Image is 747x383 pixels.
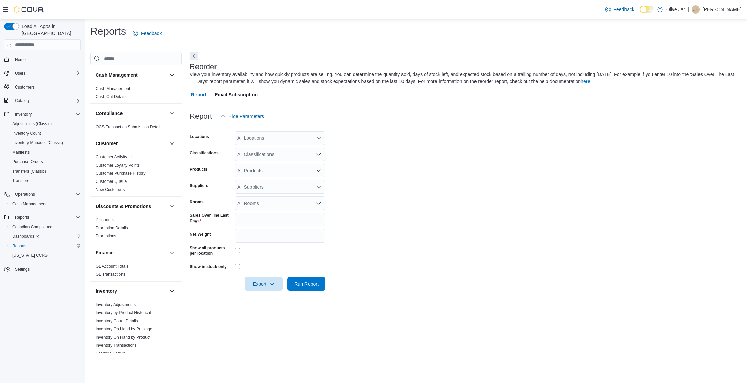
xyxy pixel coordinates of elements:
button: Adjustments (Classic) [7,119,83,129]
a: Inventory Manager (Classic) [10,139,66,147]
button: Discounts & Promotions [168,202,176,210]
label: Net Weight [190,232,211,237]
span: OCS Transaction Submission Details [96,124,163,130]
button: Transfers [7,176,83,186]
a: Inventory On Hand by Product [96,335,150,340]
a: Feedback [130,26,164,40]
span: Catalog [15,98,29,103]
h3: Customer [96,140,118,147]
a: GL Transactions [96,272,125,277]
h3: Finance [96,249,114,256]
button: Inventory Manager (Classic) [7,138,83,148]
h3: Report [190,112,212,120]
button: Compliance [96,110,167,117]
button: Transfers (Classic) [7,167,83,176]
a: Promotion Details [96,226,128,230]
a: OCS Transaction Submission Details [96,125,163,129]
button: Cash Management [7,199,83,209]
button: Open list of options [316,200,321,206]
div: Compliance [90,123,182,134]
span: Home [12,55,81,63]
span: GL Account Totals [96,264,128,269]
h1: Reports [90,24,126,38]
div: View your inventory availability and how quickly products are selling. You can determine the quan... [190,71,738,85]
button: Finance [168,249,176,257]
span: Feedback [614,6,634,13]
input: Dark Mode [640,6,654,13]
button: Manifests [7,148,83,157]
button: Hide Parameters [218,110,267,123]
a: Cash Management [96,86,130,91]
a: Transfers [10,177,32,185]
a: Reports [10,242,29,250]
span: Inventory Manager (Classic) [12,140,63,146]
span: Hide Parameters [228,113,264,120]
a: Customer Queue [96,179,127,184]
span: Users [15,71,25,76]
a: Home [12,56,29,64]
span: Settings [12,265,81,273]
span: Reports [12,243,26,249]
span: Customer Activity List [96,154,135,160]
label: Show all products per location [190,245,232,256]
button: Purchase Orders [7,157,83,167]
div: Discounts & Promotions [90,216,182,243]
a: Manifests [10,148,32,156]
span: Adjustments (Classic) [10,120,81,128]
a: Inventory Transactions [96,343,137,348]
span: Load All Apps in [GEOGRAPHIC_DATA] [19,23,81,37]
a: Transfers (Classic) [10,167,49,175]
span: Transfers (Classic) [10,167,81,175]
h3: Compliance [96,110,123,117]
span: Inventory Manager (Classic) [10,139,81,147]
span: Inventory [12,110,81,118]
span: Washington CCRS [10,251,81,260]
span: Inventory On Hand by Package [96,326,152,332]
span: Export [249,277,279,291]
span: Purchase Orders [12,159,43,165]
span: Promotion Details [96,225,128,231]
span: Manifests [10,148,81,156]
span: Transfers [12,178,29,184]
div: Customer [90,153,182,196]
span: Users [12,69,81,77]
button: Open list of options [316,135,321,141]
button: Discounts & Promotions [96,203,167,210]
div: Cash Management [90,84,182,103]
button: Run Report [287,277,325,291]
h3: Reorder [190,63,217,71]
span: Email Subscription [214,88,258,101]
span: Run Report [294,281,319,287]
a: Purchase Orders [10,158,46,166]
a: Inventory Count [10,129,44,137]
a: Inventory by Product Historical [96,310,151,315]
label: Show in stock only [190,264,227,269]
button: Users [12,69,28,77]
span: Feedback [141,30,162,37]
h3: Inventory [96,288,117,294]
button: Compliance [168,109,176,117]
span: Discounts [96,217,114,223]
button: Customer [96,140,167,147]
a: Canadian Compliance [10,223,55,231]
button: Canadian Compliance [7,222,83,232]
a: Package Details [96,351,125,356]
label: Suppliers [190,183,208,188]
span: Inventory Count Details [96,318,138,324]
button: Home [1,54,83,64]
a: Inventory On Hand by Package [96,327,152,331]
button: Export [245,277,283,291]
button: Operations [1,190,83,199]
span: Adjustments (Classic) [12,121,52,127]
span: Inventory Count [10,129,81,137]
span: Cash Management [10,200,81,208]
a: Cash Out Details [96,94,127,99]
a: Cash Management [10,200,49,208]
span: Canadian Compliance [10,223,81,231]
button: Next [190,52,198,60]
span: Inventory Adjustments [96,302,136,307]
button: Customer [168,139,176,148]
